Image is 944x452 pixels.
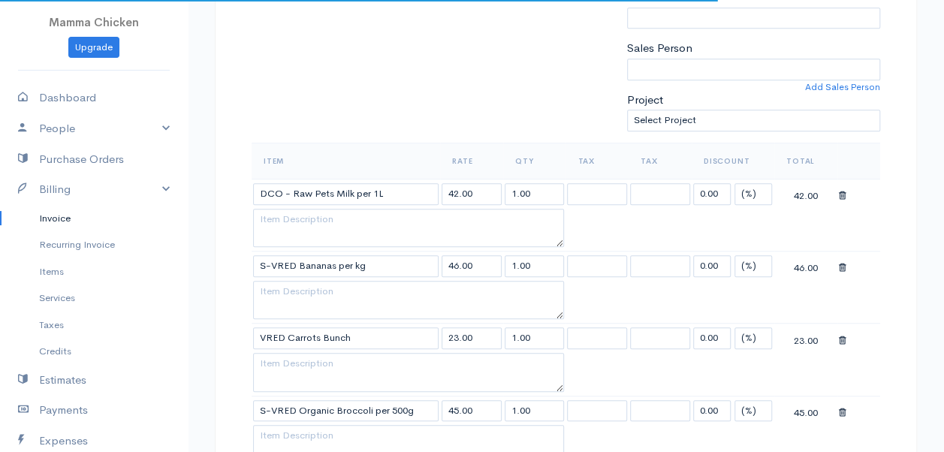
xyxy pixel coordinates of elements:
th: Discount [692,143,774,179]
label: Sales Person [627,40,692,57]
label: Project [627,92,663,109]
a: Add Sales Person [805,80,880,94]
input: Item Name [253,400,439,422]
th: Tax [565,143,629,179]
span: Mamma Chicken [49,15,139,29]
div: 42.00 [776,185,836,203]
th: Total [774,143,837,179]
input: Item Name [253,255,439,277]
input: Item Name [253,327,439,349]
th: Rate [440,143,503,179]
div: 46.00 [776,257,836,276]
a: Upgrade [68,37,119,59]
div: 45.00 [776,402,836,420]
th: Qty [503,143,566,179]
th: Tax [629,143,692,179]
th: Item [252,143,440,179]
div: 23.00 [776,330,836,348]
input: Item Name [253,183,439,205]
